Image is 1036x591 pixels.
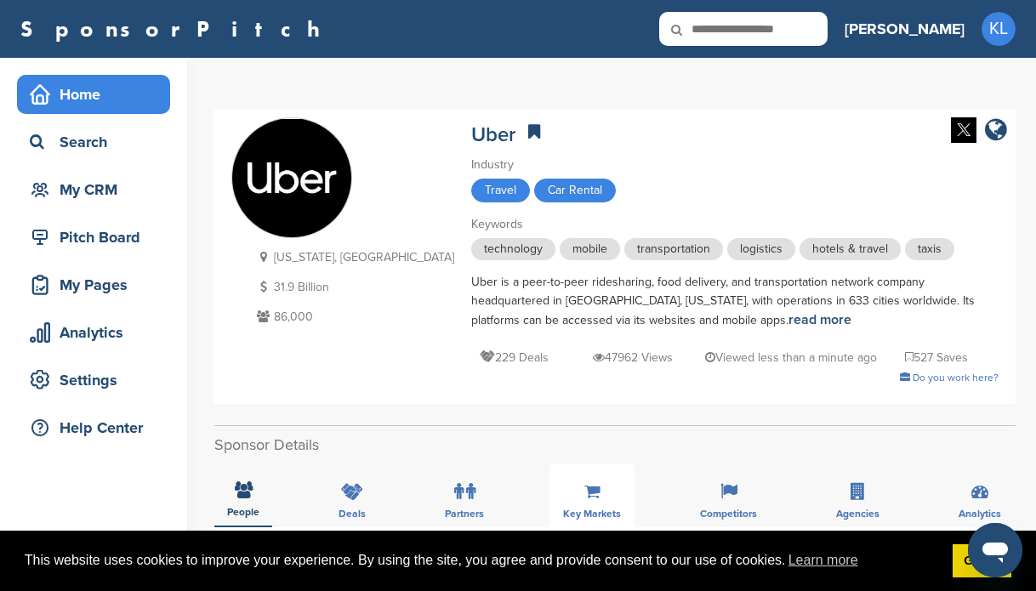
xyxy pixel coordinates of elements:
span: Analytics [959,509,1001,519]
p: 527 Saves [905,347,968,368]
a: My Pages [17,265,170,304]
span: technology [471,238,555,260]
div: My Pages [26,270,170,300]
p: 229 Deals [480,347,549,368]
p: Viewed less than a minute ago [705,347,877,368]
a: learn more about cookies [786,548,861,573]
iframe: Button to launch messaging window [968,523,1022,577]
img: Sponsorpitch & Uber [232,119,351,238]
a: company link [985,117,1007,145]
div: Help Center [26,412,170,443]
span: Travel [471,179,530,202]
a: Home [17,75,170,114]
div: Pitch Board [26,222,170,253]
h2: Sponsor Details [214,434,1016,457]
a: Settings [17,361,170,400]
a: SponsorPitch [20,18,331,40]
div: Analytics [26,317,170,348]
p: 47962 Views [593,347,673,368]
span: logistics [727,238,795,260]
a: Do you work here? [900,372,999,384]
span: Agencies [836,509,879,519]
span: Partners [445,509,484,519]
h3: [PERSON_NAME] [845,17,965,41]
span: KL [982,12,1016,46]
a: Uber [471,122,515,147]
p: 86,000 [253,306,454,327]
span: hotels & travel [800,238,901,260]
div: Search [26,127,170,157]
a: Analytics [17,313,170,352]
span: This website uses cookies to improve your experience. By using the site, you agree and provide co... [25,548,939,573]
span: transportation [624,238,723,260]
a: [PERSON_NAME] [845,10,965,48]
span: People [227,507,259,517]
span: taxis [905,238,954,260]
span: Car Rental [534,179,616,202]
a: dismiss cookie message [953,544,1011,578]
a: Help Center [17,408,170,447]
div: Settings [26,365,170,395]
span: Do you work here? [913,372,999,384]
div: Uber is a peer-to-peer ridesharing, food delivery, and transportation network company headquarter... [471,273,999,330]
div: Keywords [471,215,999,234]
a: Pitch Board [17,218,170,257]
span: Competitors [700,509,757,519]
div: Industry [471,156,999,174]
div: Home [26,79,170,110]
span: mobile [560,238,620,260]
a: My CRM [17,170,170,209]
div: My CRM [26,174,170,205]
img: Twitter white [951,117,976,143]
span: Deals [339,509,366,519]
a: read more [788,311,851,328]
p: 31.9 Billion [253,276,454,298]
p: [US_STATE], [GEOGRAPHIC_DATA] [253,247,454,268]
a: Search [17,122,170,162]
